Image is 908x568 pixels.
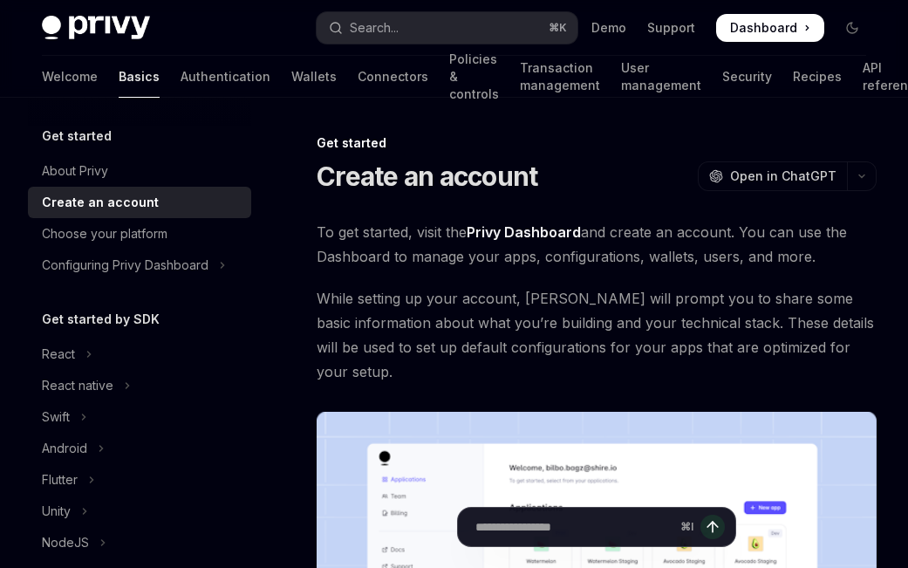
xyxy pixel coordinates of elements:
[42,438,87,459] div: Android
[28,496,251,527] button: Toggle Unity section
[647,19,695,37] a: Support
[722,56,772,98] a: Security
[317,220,877,269] span: To get started, visit the and create an account. You can use the Dashboard to manage your apps, c...
[520,56,600,98] a: Transaction management
[42,309,160,330] h5: Get started by SDK
[467,223,581,242] a: Privy Dashboard
[42,192,159,213] div: Create an account
[42,375,113,396] div: React native
[317,134,877,152] div: Get started
[28,187,251,218] a: Create an account
[42,56,98,98] a: Welcome
[42,161,108,181] div: About Privy
[716,14,824,42] a: Dashboard
[28,433,251,464] button: Toggle Android section
[793,56,842,98] a: Recipes
[28,250,251,281] button: Toggle Configuring Privy Dashboard section
[42,255,208,276] div: Configuring Privy Dashboard
[700,515,725,539] button: Send message
[475,508,673,546] input: Ask a question...
[350,17,399,38] div: Search...
[42,126,112,147] h5: Get started
[358,56,428,98] a: Connectors
[181,56,270,98] a: Authentication
[291,56,337,98] a: Wallets
[621,56,701,98] a: User management
[119,56,160,98] a: Basics
[28,401,251,433] button: Toggle Swift section
[730,19,797,37] span: Dashboard
[28,527,251,558] button: Toggle NodeJS section
[317,286,877,384] span: While setting up your account, [PERSON_NAME] will prompt you to share some basic information abou...
[42,407,70,428] div: Swift
[28,464,251,496] button: Toggle Flutter section
[42,501,71,522] div: Unity
[42,344,75,365] div: React
[317,12,577,44] button: Open search
[28,339,251,370] button: Toggle React section
[730,168,836,185] span: Open in ChatGPT
[838,14,866,42] button: Toggle dark mode
[42,223,167,244] div: Choose your platform
[42,16,150,40] img: dark logo
[591,19,626,37] a: Demo
[42,469,78,490] div: Flutter
[28,218,251,250] a: Choose your platform
[698,161,847,191] button: Open in ChatGPT
[42,532,89,553] div: NodeJS
[449,56,499,98] a: Policies & controls
[549,21,567,35] span: ⌘ K
[28,370,251,401] button: Toggle React native section
[28,155,251,187] a: About Privy
[317,161,537,192] h1: Create an account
